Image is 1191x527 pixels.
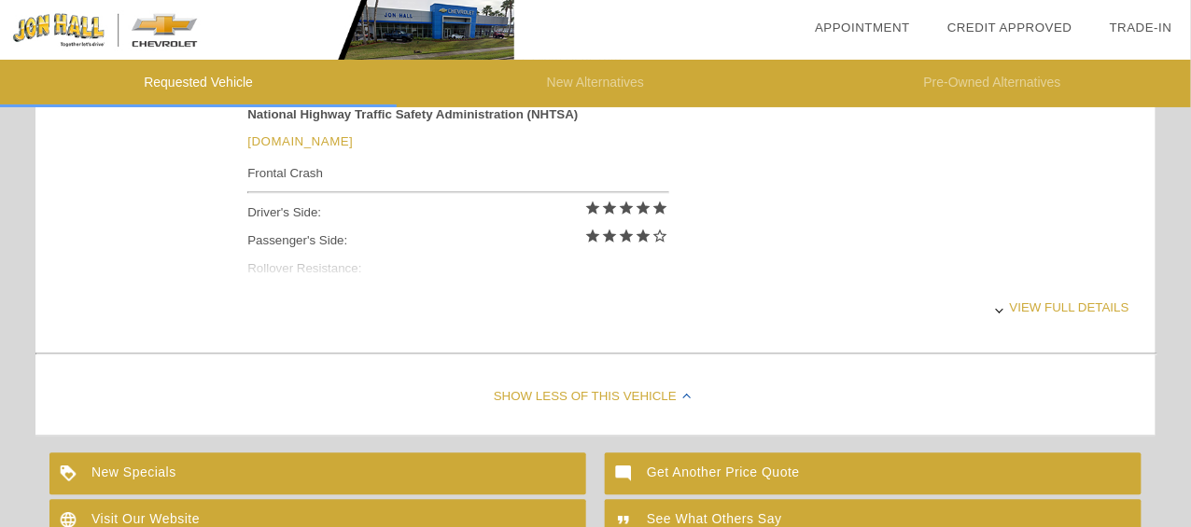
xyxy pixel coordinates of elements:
[815,21,910,35] a: Appointment
[247,135,353,149] a: [DOMAIN_NAME]
[602,229,619,245] i: star
[636,229,652,245] i: star
[247,200,668,228] div: Driver's Side:
[35,361,1156,436] div: Show Less of this Vehicle
[397,60,793,107] li: New Alternatives
[605,453,1142,495] a: Get Another Price Quote
[585,201,602,217] i: star
[247,228,668,256] div: Passenger's Side:
[247,162,668,186] div: Frontal Crash
[605,453,647,495] img: ic_mode_comment_white_24dp_2x.png
[652,201,669,217] i: star
[652,229,669,245] i: star_border
[619,201,636,217] i: star
[49,453,91,495] img: ic_loyalty_white_24dp_2x.png
[619,229,636,245] i: star
[1110,21,1172,35] a: Trade-In
[247,285,1129,331] div: View full details
[585,229,602,245] i: star
[49,453,586,495] a: New Specials
[947,21,1072,35] a: Credit Approved
[602,201,619,217] i: star
[636,201,652,217] i: star
[794,60,1191,107] li: Pre-Owned Alternatives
